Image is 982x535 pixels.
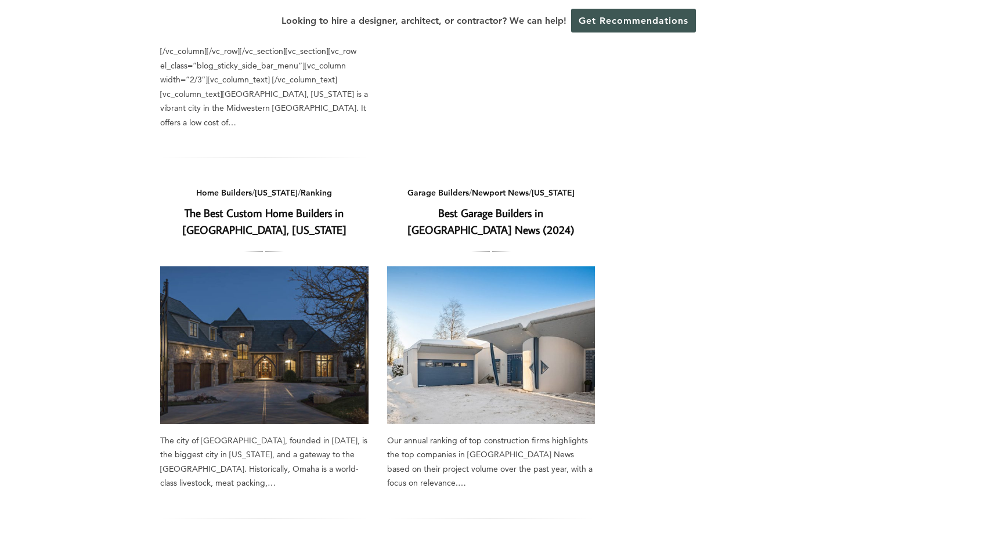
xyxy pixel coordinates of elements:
div: / / [160,186,369,200]
a: Newport News [472,187,529,198]
div: / / [387,186,595,200]
a: Get Recommendations [571,9,696,32]
a: Home Builders [196,187,252,198]
a: [US_STATE] [255,187,298,198]
a: The Best Custom Home Builders in [GEOGRAPHIC_DATA], [US_STATE] [182,205,346,237]
a: Best Garage Builders in [GEOGRAPHIC_DATA] News (2024) [387,266,595,424]
a: Ranking [301,187,332,198]
a: [US_STATE] [532,187,575,198]
div: The city of [GEOGRAPHIC_DATA], founded in [DATE], is the biggest city in [US_STATE], and a gatewa... [160,433,369,490]
a: Best Garage Builders in [GEOGRAPHIC_DATA] News (2024) [407,205,575,237]
a: The Best Custom Home Builders in [GEOGRAPHIC_DATA], [US_STATE] [160,266,369,424]
a: Garage Builders [407,187,469,198]
div: Our annual ranking of top construction firms highlights the top companies in [GEOGRAPHIC_DATA] Ne... [387,433,595,490]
